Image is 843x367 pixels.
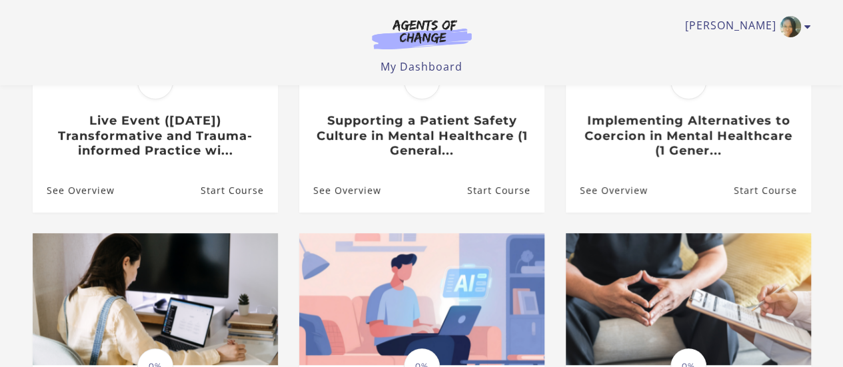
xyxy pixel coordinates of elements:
h3: Supporting a Patient Safety Culture in Mental Healthcare (1 General... [313,113,530,159]
h3: Implementing Alternatives to Coercion in Mental Healthcare (1 Gener... [580,113,796,159]
a: Implementing Alternatives to Coercion in Mental Healthcare (1 Gener...: Resume Course [733,169,810,212]
a: Supporting a Patient Safety Culture in Mental Healthcare (1 General...: See Overview [299,169,381,212]
a: Toggle menu [685,16,804,37]
a: Implementing Alternatives to Coercion in Mental Healthcare (1 Gener...: See Overview [566,169,648,212]
span: 0% [670,63,706,99]
span: 0% [404,63,440,99]
a: Live Event (10/4/25) Transformative and Trauma-informed Practice wi...: See Overview [33,169,115,212]
a: Supporting a Patient Safety Culture in Mental Healthcare (1 General...: Resume Course [466,169,544,212]
span: 0% [137,63,173,99]
h3: Live Event ([DATE]) Transformative and Trauma-informed Practice wi... [47,113,263,159]
a: Live Event (10/4/25) Transformative and Trauma-informed Practice wi...: Resume Course [200,169,277,212]
img: Agents of Change Logo [358,19,486,49]
a: My Dashboard [381,59,462,74]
